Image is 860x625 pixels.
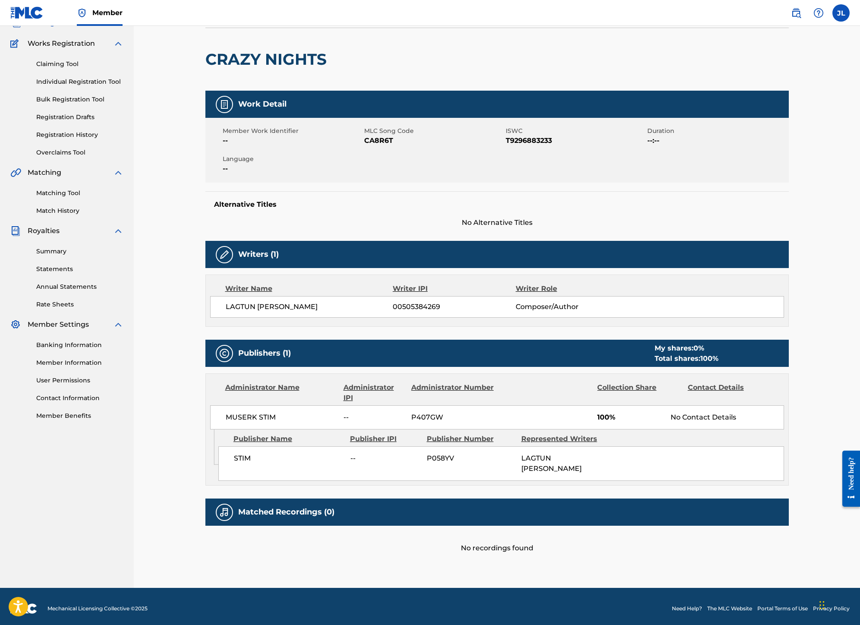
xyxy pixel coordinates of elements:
[36,130,123,139] a: Registration History
[836,444,860,514] iframe: Resource Center
[707,605,752,612] a: The MLC Website
[28,226,60,236] span: Royalties
[36,247,123,256] a: Summary
[36,282,123,291] a: Annual Statements
[411,412,495,423] span: P407GW
[343,412,405,423] span: --
[693,344,704,352] span: 0 %
[350,453,420,464] span: --
[205,526,789,553] div: No recordings found
[92,8,123,18] span: Member
[343,382,405,403] div: Administrator IPI
[36,300,123,309] a: Rate Sheets
[700,354,718,363] span: 100 %
[364,136,504,146] span: CA8R6T
[36,113,123,122] a: Registration Drafts
[28,167,61,178] span: Matching
[10,226,21,236] img: Royalties
[813,8,824,18] img: help
[810,4,827,22] div: Help
[223,155,362,164] span: Language
[226,412,337,423] span: MUSERK STIM
[655,343,718,354] div: My shares:
[47,605,148,612] span: Mechanical Licensing Collective © 2025
[234,453,344,464] span: STIM
[36,77,123,86] a: Individual Registration Tool
[238,249,279,259] h5: Writers (1)
[757,605,808,612] a: Portal Terms of Use
[10,167,21,178] img: Matching
[36,148,123,157] a: Overclaims Tool
[113,319,123,330] img: expand
[10,38,22,49] img: Works Registration
[36,189,123,198] a: Matching Tool
[817,584,860,625] iframe: Chat Widget
[113,38,123,49] img: expand
[28,319,89,330] span: Member Settings
[77,8,87,18] img: Top Rightsholder
[672,605,702,612] a: Need Help?
[36,358,123,367] a: Member Information
[233,434,343,444] div: Publisher Name
[205,218,789,228] span: No Alternative Titles
[36,95,123,104] a: Bulk Registration Tool
[393,284,516,294] div: Writer IPI
[36,341,123,350] a: Banking Information
[113,167,123,178] img: expand
[225,284,393,294] div: Writer Name
[427,434,515,444] div: Publisher Number
[10,319,21,330] img: Member Settings
[226,302,393,312] span: LAGTUN [PERSON_NAME]
[36,206,123,215] a: Match History
[219,348,230,359] img: Publishers
[238,507,334,517] h5: Matched Recordings (0)
[516,284,627,294] div: Writer Role
[832,4,850,22] div: User Menu
[36,60,123,69] a: Claiming Tool
[219,249,230,260] img: Writers
[238,99,287,109] h5: Work Detail
[427,453,515,464] span: P058YV
[113,226,123,236] img: expand
[225,382,337,403] div: Administrator Name
[788,4,805,22] a: Public Search
[647,136,787,146] span: --:--
[647,126,787,136] span: Duration
[819,592,825,618] div: Dra
[214,200,780,209] h5: Alternative Titles
[671,412,783,423] div: No Contact Details
[36,411,123,420] a: Member Benefits
[223,164,362,174] span: --
[506,126,645,136] span: ISWC
[223,126,362,136] span: Member Work Identifier
[791,8,801,18] img: search
[10,6,44,19] img: MLC Logo
[364,126,504,136] span: MLC Song Code
[205,50,331,69] h2: CRAZY NIGHTS
[516,302,627,312] span: Composer/Author
[36,394,123,403] a: Contact Information
[521,454,582,473] span: LAGTUN [PERSON_NAME]
[36,265,123,274] a: Statements
[597,382,681,403] div: Collection Share
[597,412,664,423] span: 100%
[813,605,850,612] a: Privacy Policy
[688,382,772,403] div: Contact Details
[350,434,420,444] div: Publisher IPI
[411,382,495,403] div: Administrator Number
[28,38,95,49] span: Works Registration
[219,99,230,110] img: Work Detail
[817,584,860,625] div: Chatt-widget
[506,136,645,146] span: T9296883233
[219,507,230,518] img: Matched Recordings
[36,376,123,385] a: User Permissions
[393,302,515,312] span: 00505384269
[521,434,609,444] div: Represented Writers
[238,348,291,358] h5: Publishers (1)
[655,354,718,364] div: Total shares:
[223,136,362,146] span: --
[10,18,55,28] a: CatalogCatalog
